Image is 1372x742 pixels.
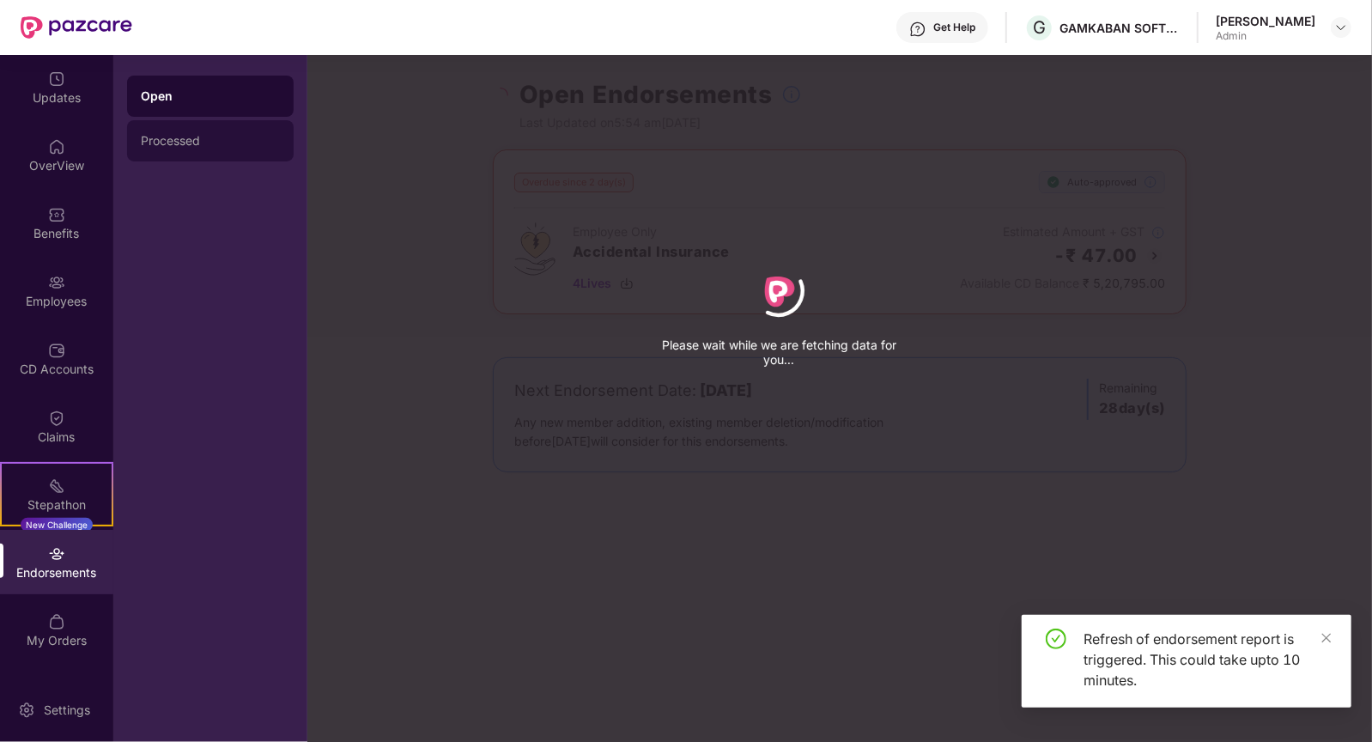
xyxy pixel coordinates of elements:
img: svg+xml;base64,PHN2ZyBpZD0iSGVscC0zMngzMiIgeG1sbnM9Imh0dHA6Ly93d3cudzMub3JnLzIwMDAvc3ZnIiB3aWR0aD... [909,21,926,38]
span: close [1320,632,1333,644]
div: GAMKABAN SOFTWARE PRIVATE LIMITED [1059,20,1180,36]
div: animation [745,257,814,325]
div: Admin [1216,29,1315,43]
img: svg+xml;base64,PHN2ZyBpZD0iSG9tZSIgeG1sbnM9Imh0dHA6Ly93d3cudzMub3JnLzIwMDAvc3ZnIiB3aWR0aD0iMjAiIG... [48,138,65,155]
img: svg+xml;base64,PHN2ZyBpZD0iQmVuZWZpdHMiIHhtbG5zPSJodHRwOi8vd3d3LnczLm9yZy8yMDAwL3N2ZyIgd2lkdGg9Ij... [48,206,65,223]
img: svg+xml;base64,PHN2ZyBpZD0iTXlfT3JkZXJzIiBkYXRhLW5hbWU9Ik15IE9yZGVycyIgeG1sbnM9Imh0dHA6Ly93d3cudz... [48,613,65,630]
div: Refresh of endorsement report is triggered. This could take upto 10 minutes. [1084,629,1331,690]
img: svg+xml;base64,PHN2ZyBpZD0iQ2xhaW0iIHhtbG5zPSJodHRwOi8vd3d3LnczLm9yZy8yMDAwL3N2ZyIgd2lkdGg9IjIwIi... [48,410,65,427]
img: svg+xml;base64,PHN2ZyBpZD0iRHJvcGRvd24tMzJ4MzIiIHhtbG5zPSJodHRwOi8vd3d3LnczLm9yZy8yMDAwL3N2ZyIgd2... [1334,21,1348,34]
img: svg+xml;base64,PHN2ZyBpZD0iRW1wbG95ZWVzIiB4bWxucz0iaHR0cDovL3d3dy53My5vcmcvMjAwMC9zdmciIHdpZHRoPS... [48,274,65,291]
div: Open [141,88,280,105]
img: New Pazcare Logo [21,16,132,39]
img: svg+xml;base64,PHN2ZyBpZD0iU2V0dGluZy0yMHgyMCIgeG1sbnM9Imh0dHA6Ly93d3cudzMub3JnLzIwMDAvc3ZnIiB3aW... [18,702,35,719]
img: svg+xml;base64,PHN2ZyBpZD0iRW5kb3JzZW1lbnRzIiB4bWxucz0iaHR0cDovL3d3dy53My5vcmcvMjAwMC9zdmciIHdpZH... [48,545,65,563]
div: [PERSON_NAME] [1216,13,1315,29]
span: check-circle [1046,629,1066,649]
div: Processed [141,134,280,148]
img: svg+xml;base64,PHN2ZyBpZD0iQ0RfQWNjb3VudHMiIGRhdGEtbmFtZT0iQ0QgQWNjb3VudHMiIHhtbG5zPSJodHRwOi8vd3... [48,342,65,359]
span: G [1033,17,1046,38]
div: Stepathon [2,496,112,514]
img: svg+xml;base64,PHN2ZyBpZD0iVXBkYXRlZCIgeG1sbnM9Imh0dHA6Ly93d3cudzMub3JnLzIwMDAvc3ZnIiB3aWR0aD0iMj... [48,70,65,88]
div: Settings [39,702,95,719]
img: svg+xml;base64,PHN2ZyB4bWxucz0iaHR0cDovL3d3dy53My5vcmcvMjAwMC9zdmciIHdpZHRoPSIyMSIgaGVpZ2h0PSIyMC... [48,477,65,495]
div: New Challenge [21,518,93,532]
div: Get Help [933,21,975,34]
p: Please wait while we are fetching data for you... [651,338,908,367]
